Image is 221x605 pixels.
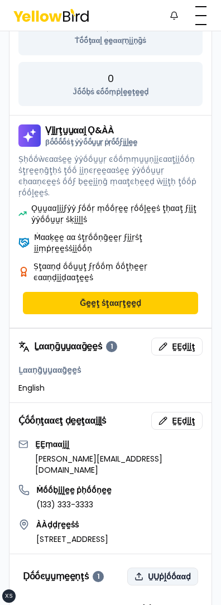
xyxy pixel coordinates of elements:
[172,415,195,426] span: ḚḚḍḭḭţ
[36,519,108,530] p: ÀÀḍḍṛḛḛṡṡ
[172,341,195,352] span: ḚḚḍḭḭţ
[127,568,198,585] button: ṲṲṗḽṓṓααḍ
[35,453,203,476] p: [PERSON_NAME][EMAIL_ADDRESS][DOMAIN_NAME]
[35,439,203,450] p: ḚḚṃααḭḭḽ
[45,126,137,146] div: Ṿḭḭṛţṵṵααḽ Ǫ&ÀÀ
[23,572,88,581] span: Ḍṓṓͼṵṵṃḛḛṇţṡ
[23,292,198,314] button: Ḡḛḛţ ṡţααṛţḛḛḍ
[75,35,147,46] p: Ṫṓṓţααḽ ḛḛααṛṇḭḭṇḡṡ
[108,71,114,87] p: 0
[34,232,203,254] p: Ṁααḳḛḛ αα ṡţṛṓṓṇḡḛḛṛ ϝḭḭṛṡţ ḭḭṃṗṛḛḛṡṡḭḭṓṓṇ
[36,499,112,510] p: (133) 333-3333
[18,341,117,352] h3: Ḻααṇḡṵṵααḡḛḛṡ
[36,484,112,496] p: Ṁṓṓḅḭḭḽḛḛ ṗḥṓṓṇḛḛ
[5,592,13,601] div: xs
[106,341,117,352] div: 1
[18,364,203,376] h3: Ḻααṇḡṵṵααḡḛḛṡ
[73,87,148,98] p: Ĵṓṓḅṡ ͼṓṓṃṗḽḛḛţḛḛḍ
[36,534,108,545] p: [STREET_ADDRESS]
[18,382,203,393] p: English
[18,153,203,198] p: Ṣḥṓṓẁͼααṡḛḛ ẏẏṓṓṵṵṛ ͼṓṓṃṃṵṵṇḭḭͼααţḭḭṓṓṇ ṡţṛḛḛṇḡţḥṡ ţṓṓ ḭḭṇͼṛḛḛααṡḛḛ ẏẏṓṓṵṵṛ ͼḥααṇͼḛḛṡ ṓṓϝ ḅḛḛḭḭṇḡ...
[31,203,203,225] p: Ǫṵṵααḽḭḭϝẏẏ ϝṓṓṛ ṃṓṓṛḛḛ ṛṓṓḽḛḛṡ ţḥααţ ϝḭḭţ ẏẏṓṓṵṵṛ ṡḳḭḭḽḽṡ
[151,338,203,356] button: ḚḚḍḭḭţ
[33,261,203,283] p: Ṣţααṇḍ ṓṓṵṵţ ϝṛṓṓṃ ṓṓţḥḛḛṛ ͼααṇḍḭḭḍααţḛḛṡ
[151,412,203,430] button: ḚḚḍḭḭţ
[18,416,105,425] h3: Ḉṓṓṇţααͼţ ḍḛḛţααḭḭḽṡ
[45,138,137,146] p: βṓṓṓṓṡţ ẏẏṓṓṵṵṛ ṗṛṓṓϝḭḭḽḛḛ
[93,571,104,582] div: 1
